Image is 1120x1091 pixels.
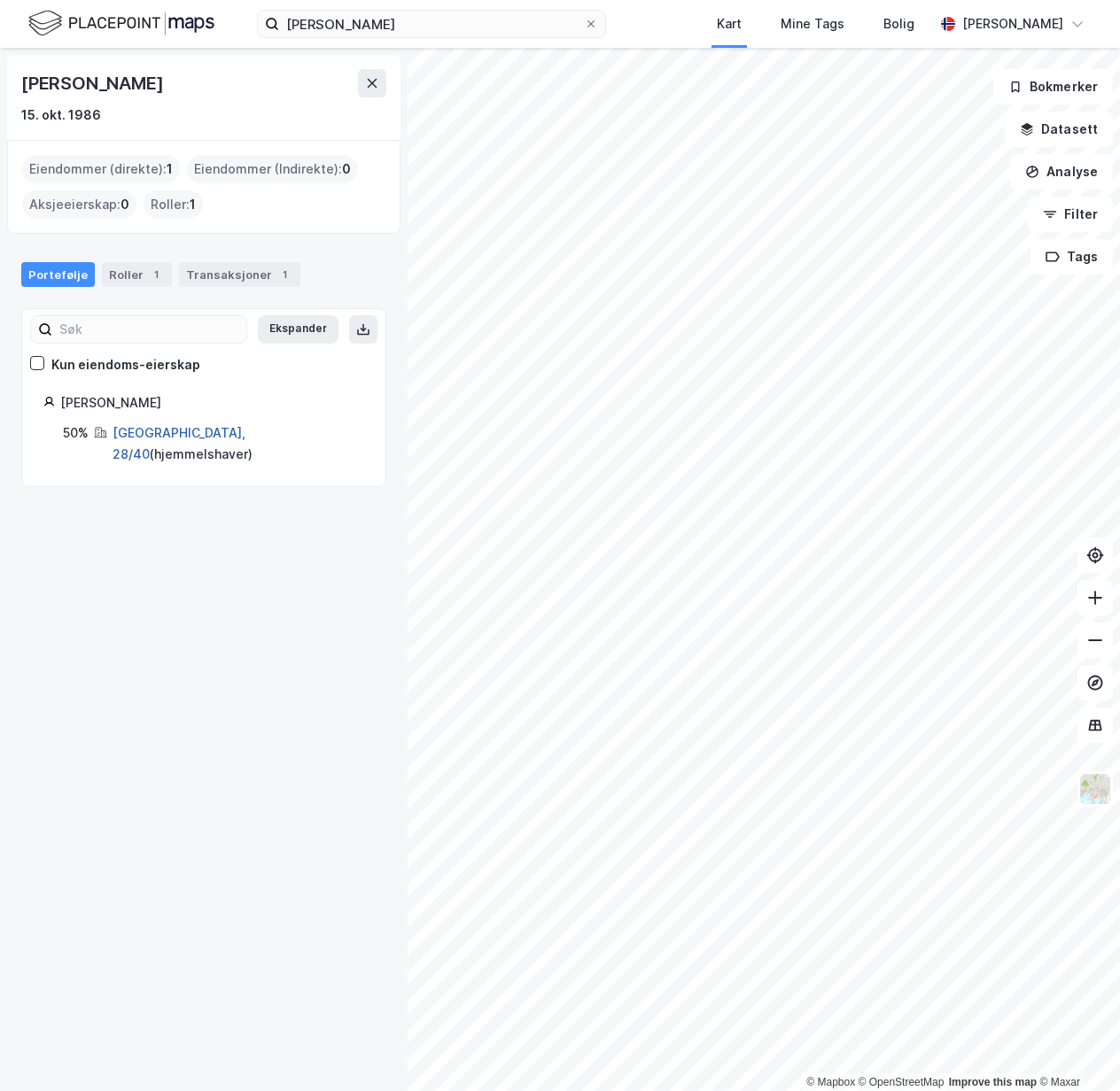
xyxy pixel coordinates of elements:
[113,422,364,465] div: ( hjemmelshaver )
[52,316,246,343] input: Søk
[21,262,95,287] div: Portefølje
[258,315,338,344] button: Ekspander
[806,1076,855,1088] a: Mapbox
[993,69,1113,104] button: Bokmerker
[1031,1006,1120,1091] div: Kontrollprogram for chat
[167,159,173,180] span: 1
[60,392,364,414] div: [PERSON_NAME]
[179,262,300,287] div: Transaksjoner
[113,425,245,461] a: [GEOGRAPHIC_DATA], 28/40
[102,262,172,287] div: Roller
[883,13,914,35] div: Bolig
[63,422,89,444] div: 50%
[1010,154,1113,190] button: Analyse
[1005,112,1113,147] button: Datasett
[121,194,129,215] span: 0
[276,266,293,283] div: 1
[51,354,200,375] div: Kun eiendoms-eierskap
[147,266,165,283] div: 1
[781,13,844,35] div: Mine Tags
[279,11,584,37] input: Søk på adresse, matrikkel, gårdeiere, leietakere eller personer
[717,13,742,35] div: Kart
[144,190,203,219] div: Roller :
[1078,772,1112,806] img: Z
[342,159,351,180] span: 0
[28,8,214,39] img: logo.f888ab2527a4732fd821a326f86c7f29.svg
[190,194,196,215] span: 1
[22,155,180,183] div: Eiendommer (direkte) :
[22,190,136,219] div: Aksjeeierskap :
[21,69,167,97] div: [PERSON_NAME]
[962,13,1063,35] div: [PERSON_NAME]
[1031,239,1113,275] button: Tags
[859,1076,945,1088] a: OpenStreetMap
[1031,1006,1120,1091] iframe: Chat Widget
[21,104,101,126] div: 15. okt. 1986
[1028,197,1113,232] button: Filter
[949,1076,1037,1088] a: Improve this map
[187,155,358,183] div: Eiendommer (Indirekte) :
